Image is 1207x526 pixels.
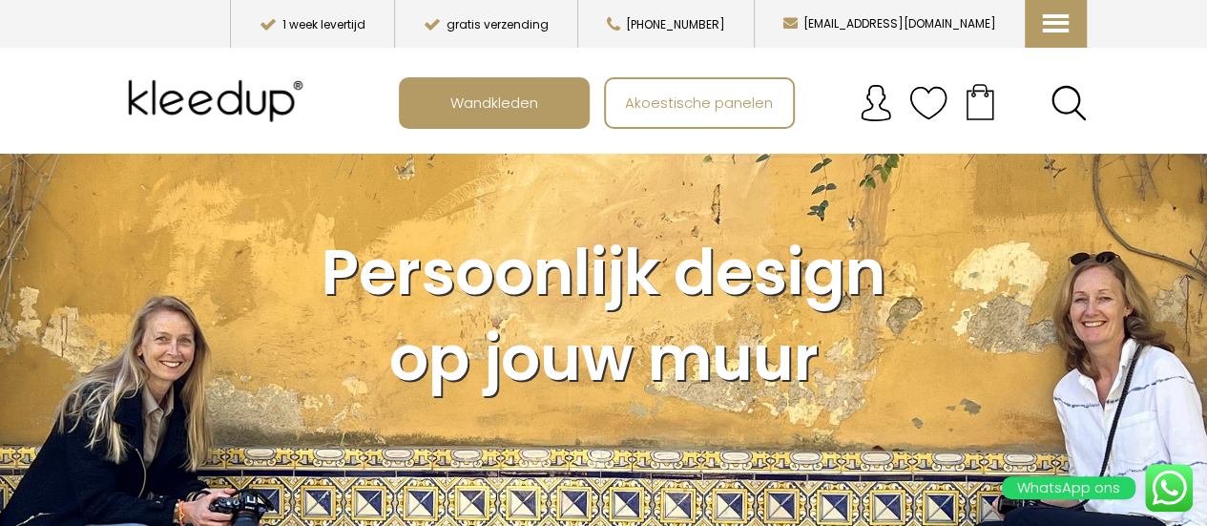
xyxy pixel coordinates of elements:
img: account.svg [857,84,895,122]
span: Akoestische panelen [614,84,783,120]
a: Wandkleden [401,79,588,127]
span: op jouw muur [389,315,819,402]
p: WhatsApp ons [1002,476,1135,499]
a: Search [1051,85,1087,121]
a: Your cart [947,77,1012,125]
span: Wandkleden [440,84,549,120]
img: verlanglijstje.svg [909,84,947,122]
a: Akoestische panelen [606,79,793,127]
img: Kleedup [121,63,318,139]
span: Persoonlijk design [322,229,885,316]
nav: Main menu [399,77,1101,129]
